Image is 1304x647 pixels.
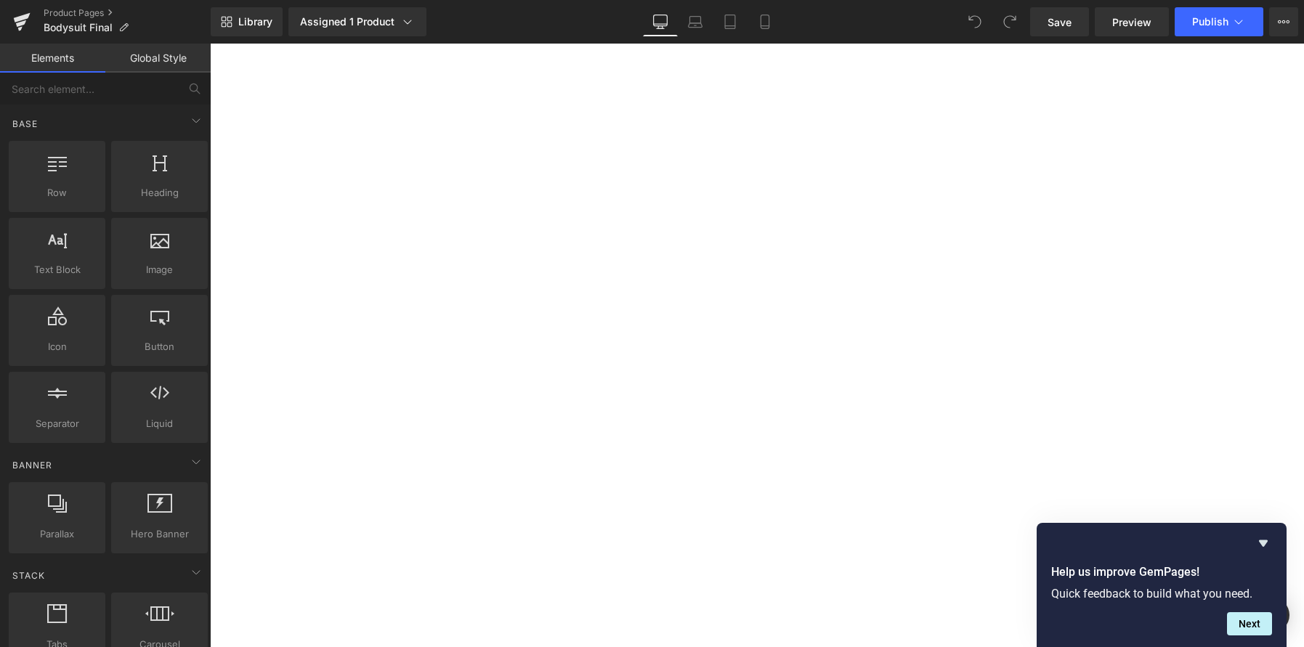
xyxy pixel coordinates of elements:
a: Tablet [713,7,748,36]
span: Stack [11,569,46,582]
span: Bodysuit Final [44,22,113,33]
button: Undo [960,7,989,36]
span: Publish [1192,16,1228,28]
span: Button [116,339,203,354]
span: Heading [116,185,203,200]
p: Quick feedback to build what you need. [1051,587,1272,601]
button: More [1269,7,1298,36]
span: Library [238,15,272,28]
div: Help us improve GemPages! [1051,534,1272,635]
span: Parallax [13,526,101,542]
button: Hide survey [1255,534,1272,552]
button: Next question [1227,612,1272,635]
a: Desktop [643,7,678,36]
span: Hero Banner [116,526,203,542]
span: Save [1048,15,1072,30]
span: Preview [1112,15,1151,30]
div: Assigned 1 Product [300,15,415,29]
button: Publish [1175,7,1263,36]
span: Liquid [116,416,203,431]
span: Separator [13,416,101,431]
span: Icon [13,339,101,354]
span: Row [13,185,101,200]
a: Product Pages [44,7,211,19]
a: Preview [1095,7,1169,36]
a: New Library [211,7,283,36]
span: Banner [11,458,54,472]
span: Image [116,262,203,277]
button: Redo [995,7,1024,36]
a: Mobile [748,7,782,36]
a: Global Style [105,44,211,73]
span: Text Block [13,262,101,277]
h2: Help us improve GemPages! [1051,563,1272,581]
a: Laptop [678,7,713,36]
span: Base [11,117,39,131]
